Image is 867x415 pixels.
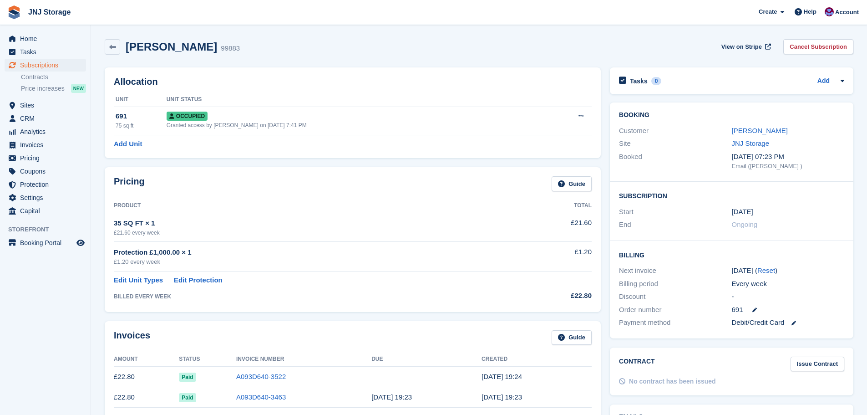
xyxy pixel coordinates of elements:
div: £22.80 [515,291,592,301]
div: Debit/Credit Card [732,318,844,328]
h2: Tasks [630,77,648,85]
div: Payment method [619,318,731,328]
div: [DATE] ( ) [732,266,844,276]
img: Jonathan Scrase [825,7,834,16]
div: End [619,220,731,230]
div: No contract has been issued [629,377,716,386]
span: Create [759,7,777,16]
a: Edit Protection [174,275,223,286]
div: Booked [619,152,731,171]
span: Protection [20,178,75,191]
time: 2025-08-05 18:23:42 UTC [371,393,412,401]
th: Created [482,352,592,367]
h2: Contract [619,357,655,372]
a: menu [5,112,86,125]
div: Next invoice [619,266,731,276]
th: Due [371,352,482,367]
a: JNJ Storage [732,139,770,147]
a: menu [5,165,86,178]
div: Customer [619,126,731,136]
a: Add [817,76,830,87]
span: Storefront [8,225,91,234]
span: Invoices [20,138,75,151]
span: Occupied [167,112,208,121]
td: £21.60 [515,213,592,241]
th: Unit Status [167,92,541,107]
a: Add Unit [114,139,142,149]
div: Granted access by [PERSON_NAME] on [DATE] 7:41 PM [167,121,541,129]
th: Amount [114,352,179,367]
a: Preview store [75,237,86,248]
a: menu [5,99,86,112]
span: Tasks [20,46,75,58]
td: £1.20 [515,242,592,272]
a: Guide [552,330,592,345]
div: Discount [619,292,731,302]
a: View on Stripe [718,39,773,54]
div: Order number [619,305,731,315]
div: NEW [71,84,86,93]
td: £22.80 [114,367,179,387]
td: £22.80 [114,387,179,408]
div: [DATE] 07:23 PM [732,152,844,162]
h2: Billing [619,250,844,259]
span: Analytics [20,125,75,138]
h2: Invoices [114,330,150,345]
span: Pricing [20,152,75,164]
a: menu [5,205,86,217]
th: Invoice Number [236,352,371,367]
div: Billing period [619,279,731,289]
th: Unit [114,92,167,107]
time: 2025-08-11 18:24:36 UTC [482,373,522,380]
div: Site [619,138,731,149]
a: menu [5,178,86,191]
th: Product [114,199,515,213]
div: Start [619,207,731,217]
a: A093D640-3522 [236,373,286,380]
span: Subscriptions [20,59,75,72]
span: Account [835,8,859,17]
th: Status [179,352,236,367]
h2: Allocation [114,77,592,87]
span: Help [804,7,816,16]
a: Reset [757,266,775,274]
time: 2025-08-04 18:23:42 UTC [482,393,522,401]
a: menu [5,191,86,204]
a: menu [5,152,86,164]
a: menu [5,138,86,151]
span: Sites [20,99,75,112]
span: Price increases [21,84,65,93]
div: £1.20 every week [114,257,515,266]
a: Price increases NEW [21,83,86,93]
div: Every week [732,279,844,289]
a: menu [5,59,86,72]
div: Email ([PERSON_NAME] ) [732,162,844,171]
span: Capital [20,205,75,217]
a: Cancel Subscription [783,39,853,54]
div: Protection £1,000.00 × 1 [114,247,515,258]
a: menu [5,125,86,138]
a: JNJ Storage [25,5,74,20]
div: £21.60 every week [114,229,515,237]
div: 75 sq ft [116,122,167,130]
h2: Pricing [114,176,145,191]
div: BILLED EVERY WEEK [114,292,515,301]
a: Contracts [21,73,86,82]
span: Booking Portal [20,236,75,249]
div: - [732,292,844,302]
span: 691 [732,305,743,315]
span: Coupons [20,165,75,178]
h2: Booking [619,112,844,119]
time: 2025-08-03 23:00:00 UTC [732,207,753,217]
th: Total [515,199,592,213]
h2: [PERSON_NAME] [126,41,217,53]
a: menu [5,46,86,58]
a: Issue Contract [791,357,844,372]
span: Paid [179,393,196,402]
a: Guide [552,176,592,191]
span: CRM [20,112,75,125]
span: Paid [179,373,196,382]
div: 99883 [221,43,240,54]
a: Edit Unit Types [114,275,163,286]
span: View on Stripe [721,42,762,51]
